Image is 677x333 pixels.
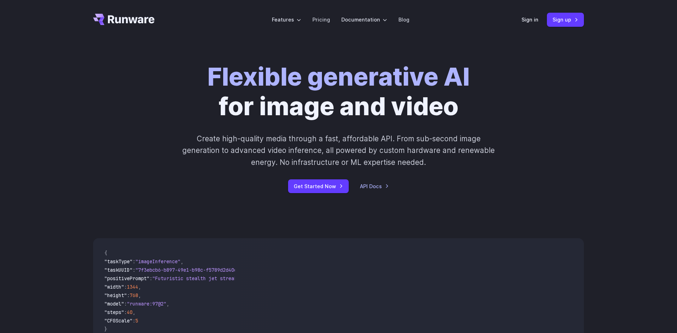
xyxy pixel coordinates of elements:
span: 5 [135,317,138,324]
span: , [138,284,141,290]
span: } [104,326,107,332]
span: "height" [104,292,127,298]
span: : [127,292,130,298]
strong: Flexible generative AI [207,62,470,92]
a: Get Started Now [288,179,349,193]
a: Blog [398,16,409,24]
span: "taskType" [104,258,133,265]
span: "steps" [104,309,124,315]
a: Sign up [547,13,584,26]
span: , [166,301,169,307]
span: , [181,258,183,265]
a: Go to / [93,14,154,25]
span: "width" [104,284,124,290]
span: : [133,267,135,273]
label: Documentation [341,16,387,24]
span: "CFGScale" [104,317,133,324]
label: Features [272,16,301,24]
span: "7f3ebcb6-b897-49e1-b98c-f5789d2d40d7" [135,267,243,273]
span: , [138,292,141,298]
span: "positivePrompt" [104,275,150,282]
span: "taskUUID" [104,267,133,273]
span: 40 [127,309,133,315]
span: "Futuristic stealth jet streaking through a neon-lit cityscape with glowing purple exhaust" [152,275,409,282]
span: 768 [130,292,138,298]
span: : [150,275,152,282]
span: "imageInference" [135,258,181,265]
a: API Docs [360,182,389,190]
span: : [124,284,127,290]
a: Pricing [312,16,330,24]
span: , [133,309,135,315]
span: "model" [104,301,124,307]
span: 1344 [127,284,138,290]
span: : [124,309,127,315]
span: { [104,250,107,256]
span: "runware:97@2" [127,301,166,307]
a: Sign in [522,16,538,24]
h1: for image and video [207,62,470,122]
p: Create high-quality media through a fast, affordable API. From sub-second image generation to adv... [182,133,496,168]
span: : [133,258,135,265]
span: : [133,317,135,324]
span: : [124,301,127,307]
